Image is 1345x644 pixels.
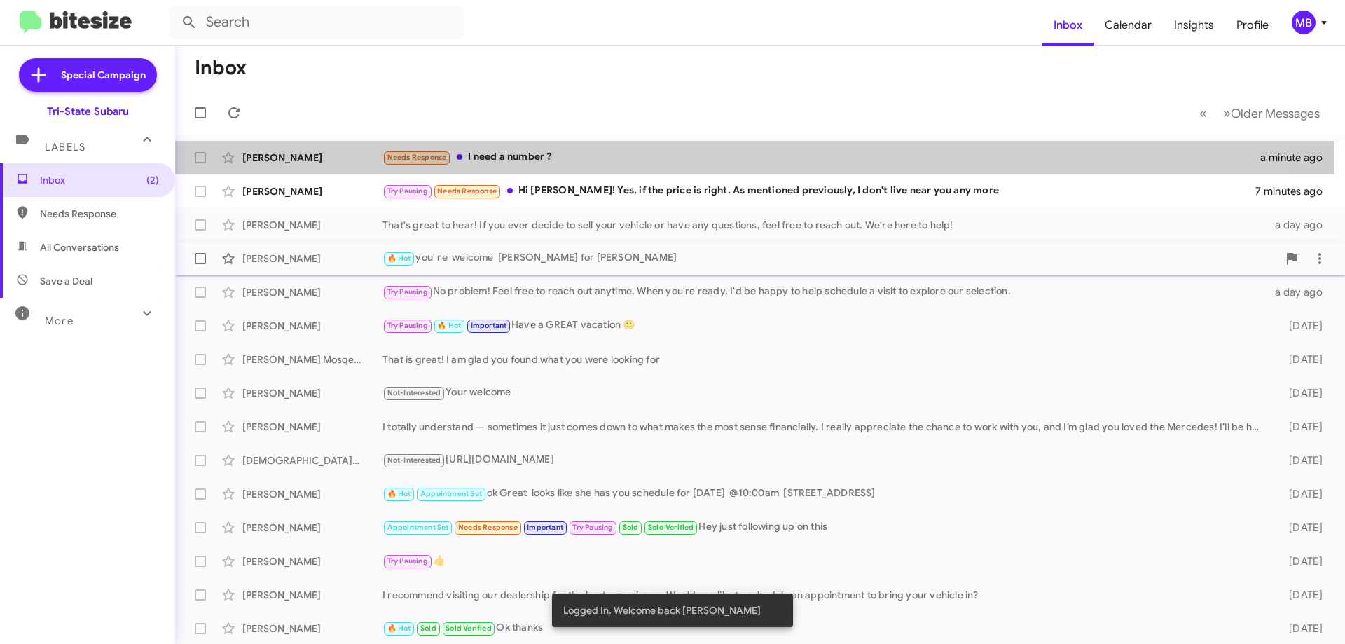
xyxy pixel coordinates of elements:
[387,523,449,532] span: Appointment Set
[242,487,382,501] div: [PERSON_NAME]
[382,553,1267,569] div: 👍
[387,186,428,196] span: Try Pausing
[1280,11,1330,34] button: MB
[1267,453,1334,467] div: [DATE]
[195,57,247,79] h1: Inbox
[420,624,436,633] span: Sold
[242,151,382,165] div: [PERSON_NAME]
[471,321,507,330] span: Important
[387,153,447,162] span: Needs Response
[382,420,1267,434] div: I totally understand — sometimes it just comes down to what makes the most sense financially. I r...
[1292,11,1316,34] div: MB
[387,489,411,498] span: 🔥 Hot
[146,173,159,187] span: (2)
[1267,554,1334,568] div: [DATE]
[1267,521,1334,535] div: [DATE]
[382,519,1267,535] div: Hey just following up on this
[382,352,1267,366] div: That is great! I am glad you found what you were looking for
[572,523,613,532] span: Try Pausing
[242,386,382,400] div: [PERSON_NAME]
[563,603,761,617] span: Logged In. Welcome back [PERSON_NAME]
[242,521,382,535] div: [PERSON_NAME]
[1191,99,1215,128] button: Previous
[387,254,411,263] span: 🔥 Hot
[40,173,159,187] span: Inbox
[623,523,639,532] span: Sold
[242,588,382,602] div: [PERSON_NAME]
[420,489,482,498] span: Appointment Set
[47,104,129,118] div: Tri-State Subaru
[45,141,85,153] span: Labels
[382,486,1267,502] div: ok Great looks like she has you schedule for [DATE] @10:00am [STREET_ADDRESS]
[40,207,159,221] span: Needs Response
[382,250,1278,266] div: you' re welcome [PERSON_NAME] for [PERSON_NAME]
[1231,106,1320,121] span: Older Messages
[242,184,382,198] div: [PERSON_NAME]
[382,588,1267,602] div: I recommend visiting our dealership for the best experience. Would you like to schedule an appoin...
[242,554,382,568] div: [PERSON_NAME]
[382,284,1267,300] div: No problem! Feel free to reach out anytime. When you're ready, I'd be happy to help schedule a vi...
[1267,386,1334,400] div: [DATE]
[387,287,428,296] span: Try Pausing
[387,624,411,633] span: 🔥 Hot
[387,388,441,397] span: Not-Interested
[382,385,1267,401] div: Your welcome
[1267,218,1334,232] div: a day ago
[437,321,461,330] span: 🔥 Hot
[242,218,382,232] div: [PERSON_NAME]
[242,252,382,266] div: [PERSON_NAME]
[61,68,146,82] span: Special Campaign
[242,420,382,434] div: [PERSON_NAME]
[1225,5,1280,46] a: Profile
[1260,151,1334,165] div: a minute ago
[387,556,428,566] span: Try Pausing
[382,218,1267,232] div: That's great to hear! If you ever decide to sell your vehicle or have any questions, feel free to...
[1192,99,1328,128] nav: Page navigation example
[1215,99,1328,128] button: Next
[648,523,694,532] span: Sold Verified
[1267,352,1334,366] div: [DATE]
[387,321,428,330] span: Try Pausing
[1267,285,1334,299] div: a day ago
[382,183,1255,199] div: Hi [PERSON_NAME]! Yes, if the price is right. As mentioned previously, I don't live near you any ...
[1267,622,1334,636] div: [DATE]
[1199,104,1207,122] span: «
[382,317,1267,334] div: Have a GREAT vacation 🙂
[242,622,382,636] div: [PERSON_NAME]
[19,58,157,92] a: Special Campaign
[1267,420,1334,434] div: [DATE]
[45,315,74,327] span: More
[437,186,497,196] span: Needs Response
[40,274,92,288] span: Save a Deal
[242,319,382,333] div: [PERSON_NAME]
[387,455,441,465] span: Not-Interested
[382,620,1267,636] div: Ok thanks
[458,523,518,532] span: Needs Response
[40,240,119,254] span: All Conversations
[382,149,1260,165] div: I need a number ?
[1267,588,1334,602] div: [DATE]
[242,285,382,299] div: [PERSON_NAME]
[446,624,492,633] span: Sold Verified
[527,523,563,532] span: Important
[1223,104,1231,122] span: »
[242,453,382,467] div: [DEMOGRAPHIC_DATA][PERSON_NAME]
[1042,5,1094,46] a: Inbox
[382,452,1267,468] div: [URL][DOMAIN_NAME]
[1163,5,1225,46] a: Insights
[1267,487,1334,501] div: [DATE]
[170,6,464,39] input: Search
[1255,184,1334,198] div: 7 minutes ago
[1094,5,1163,46] a: Calendar
[242,352,382,366] div: [PERSON_NAME] Mosqeura
[1267,319,1334,333] div: [DATE]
